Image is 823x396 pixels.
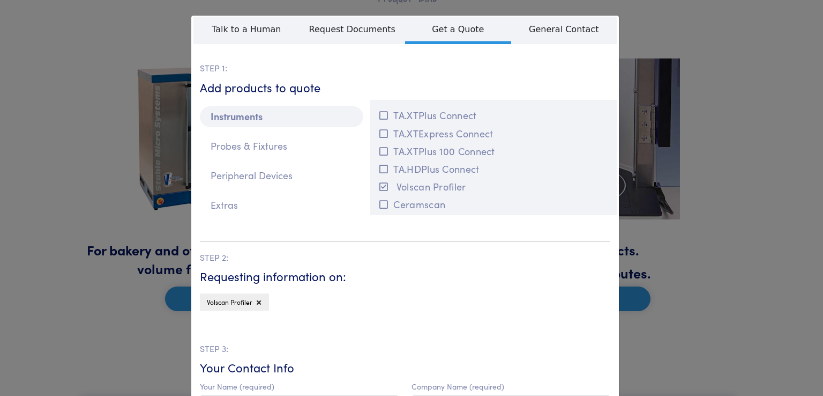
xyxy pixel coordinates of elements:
[200,251,610,265] p: STEP 2:
[200,195,363,216] p: Extras
[376,195,610,213] button: Ceramscan
[200,136,363,157] p: Probes & Fixtures
[200,360,610,376] h6: Your Contact Info
[376,106,610,124] button: TA.XTPlus Connect
[200,106,363,127] p: Instruments
[200,61,610,75] p: STEP 1:
[193,17,300,41] span: Talk to a Human
[376,160,610,178] button: TA.HDPlus Connect
[376,124,610,142] button: TA.XTExpress Connect
[300,17,406,41] span: Request Documents
[511,17,617,41] span: General Contact
[200,79,610,96] h6: Add products to quote
[200,382,274,391] label: Your Name (required)
[200,342,610,356] p: STEP 3:
[207,297,252,306] span: Volscan Profiler
[405,17,511,44] span: Get a Quote
[376,142,610,160] button: TA.XTPlus 100 Connect
[411,382,504,391] label: Company Name (required)
[200,165,363,186] p: Peripheral Devices
[376,178,610,195] button: Volscan Profiler
[200,268,610,285] h6: Requesting information on:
